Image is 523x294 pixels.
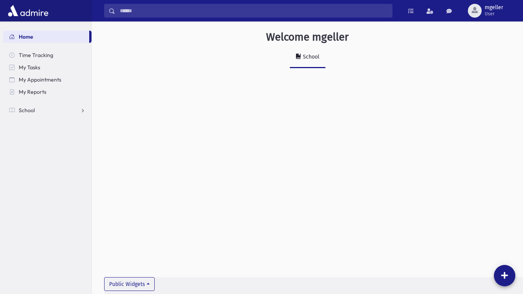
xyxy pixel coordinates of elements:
span: My Tasks [19,64,40,71]
a: School [290,47,325,68]
a: My Reports [3,86,92,98]
a: School [3,104,92,116]
button: Public Widgets [104,277,155,291]
a: Time Tracking [3,49,92,61]
span: Home [19,33,33,40]
span: My Appointments [19,76,61,83]
a: My Appointments [3,73,92,86]
h3: Welcome mgeller [266,31,349,44]
a: Home [3,31,89,43]
span: School [19,107,35,114]
a: My Tasks [3,61,92,73]
img: AdmirePro [6,3,50,18]
span: User [485,11,503,17]
span: Time Tracking [19,52,53,59]
input: Search [115,4,392,18]
div: School [301,54,319,60]
span: mgeller [485,5,503,11]
span: My Reports [19,88,46,95]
